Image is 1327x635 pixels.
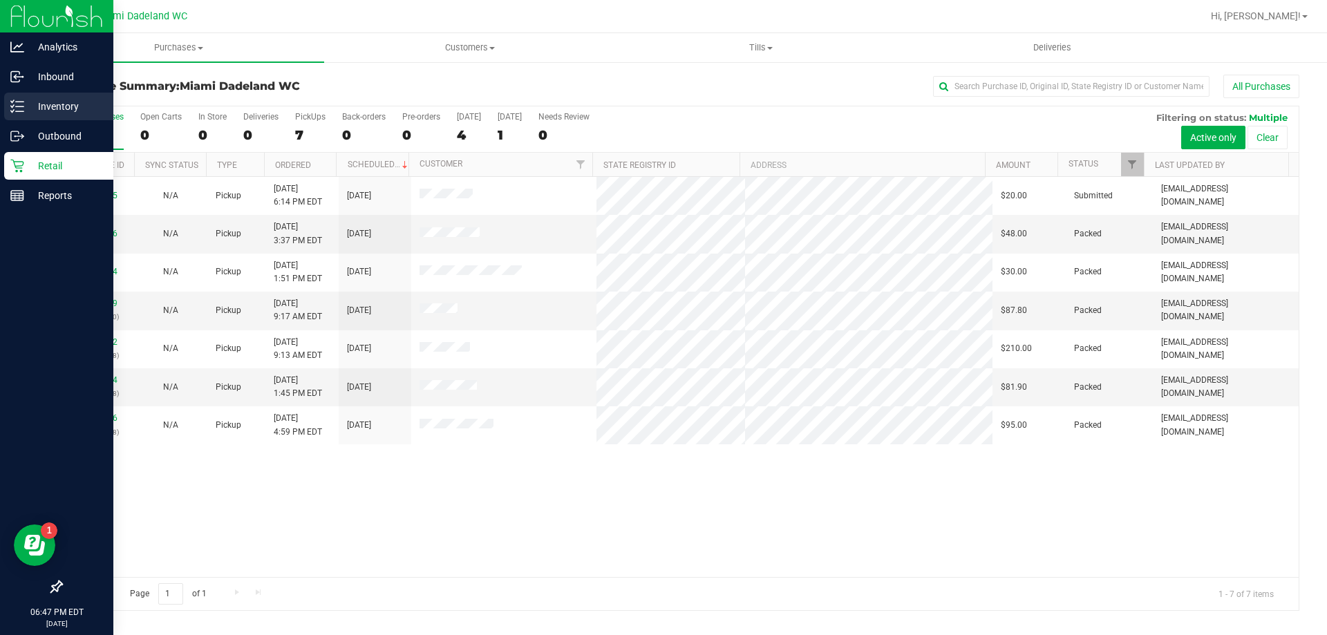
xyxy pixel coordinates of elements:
inline-svg: Outbound [10,129,24,143]
a: 11814196 [79,229,117,238]
span: Multiple [1249,112,1288,123]
div: 0 [140,127,182,143]
span: [EMAIL_ADDRESS][DOMAIN_NAME] [1161,259,1290,285]
span: [DATE] [347,227,371,240]
span: Not Applicable [163,305,178,315]
span: Packed [1074,265,1102,278]
p: 06:47 PM EDT [6,606,107,618]
span: Pickup [216,381,241,394]
div: PickUps [295,112,326,122]
span: Not Applicable [163,420,178,430]
a: Filter [1121,153,1144,176]
span: Packed [1074,304,1102,317]
inline-svg: Inbound [10,70,24,84]
p: Inventory [24,98,107,115]
span: Not Applicable [163,229,178,238]
p: [DATE] [6,618,107,629]
span: Hi, [PERSON_NAME]! [1211,10,1301,21]
div: [DATE] [498,112,522,122]
span: Packed [1074,419,1102,432]
span: Pickup [216,304,241,317]
a: Purchases [33,33,324,62]
a: Ordered [275,160,311,170]
iframe: Resource center unread badge [41,522,57,539]
div: 0 [342,127,386,143]
div: In Store [198,112,227,122]
span: 1 - 7 of 7 items [1207,583,1285,604]
button: N/A [163,265,178,278]
span: [EMAIL_ADDRESS][DOMAIN_NAME] [1161,297,1290,323]
span: [DATE] 1:51 PM EDT [274,259,322,285]
p: Retail [24,158,107,174]
input: 1 [158,583,183,605]
span: Packed [1074,381,1102,394]
span: Tills [616,41,905,54]
span: Packed [1074,342,1102,355]
a: Status [1069,159,1098,169]
div: 4 [457,127,481,143]
a: 11811679 [79,298,117,308]
a: 11814666 [79,413,117,423]
span: [DATE] [347,342,371,355]
span: Pickup [216,342,241,355]
span: [DATE] 4:59 PM EDT [274,412,322,438]
a: Last Updated By [1155,160,1225,170]
span: Pickup [216,265,241,278]
div: 0 [538,127,590,143]
p: Analytics [24,39,107,55]
a: Customers [324,33,615,62]
inline-svg: Inventory [10,99,24,113]
span: Deliveries [1015,41,1090,54]
button: N/A [163,227,178,240]
a: State Registry ID [603,160,676,170]
span: [DATE] [347,265,371,278]
span: Miami Dadeland WC [180,79,300,93]
span: Pickup [216,189,241,202]
button: N/A [163,342,178,355]
inline-svg: Reports [10,189,24,202]
a: Customer [420,159,462,169]
inline-svg: Retail [10,159,24,173]
span: $87.80 [1001,304,1027,317]
span: [DATE] 6:14 PM EDT [274,182,322,209]
a: Sync Status [145,160,198,170]
h3: Purchase Summary: [61,80,473,93]
span: [EMAIL_ADDRESS][DOMAIN_NAME] [1161,412,1290,438]
a: Deliveries [907,33,1198,62]
a: Filter [570,153,592,176]
span: Miami Dadeland WC [95,10,187,22]
button: Clear [1248,126,1288,149]
div: 7 [295,127,326,143]
span: Not Applicable [163,382,178,392]
span: [EMAIL_ADDRESS][DOMAIN_NAME] [1161,336,1290,362]
span: Page of 1 [118,583,218,605]
input: Search Purchase ID, Original ID, State Registry ID or Customer Name... [933,76,1210,97]
div: Open Carts [140,112,182,122]
span: $20.00 [1001,189,1027,202]
div: 0 [402,127,440,143]
span: Packed [1074,227,1102,240]
span: Not Applicable [163,267,178,276]
span: [DATE] 1:45 PM EDT [274,374,322,400]
button: Active only [1181,126,1245,149]
span: Pickup [216,227,241,240]
button: N/A [163,189,178,202]
a: Scheduled [348,160,411,169]
span: [EMAIL_ADDRESS][DOMAIN_NAME] [1161,220,1290,247]
button: N/A [163,304,178,317]
div: Needs Review [538,112,590,122]
span: $48.00 [1001,227,1027,240]
div: Back-orders [342,112,386,122]
p: Outbound [24,128,107,144]
span: Purchases [33,41,324,54]
a: Amount [996,160,1030,170]
span: [DATE] 9:17 AM EDT [274,297,322,323]
span: [DATE] [347,189,371,202]
div: Pre-orders [402,112,440,122]
a: 11815185 [79,191,117,200]
a: 11811094 [79,267,117,276]
inline-svg: Analytics [10,40,24,54]
p: Inbound [24,68,107,85]
a: 11813434 [79,375,117,385]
